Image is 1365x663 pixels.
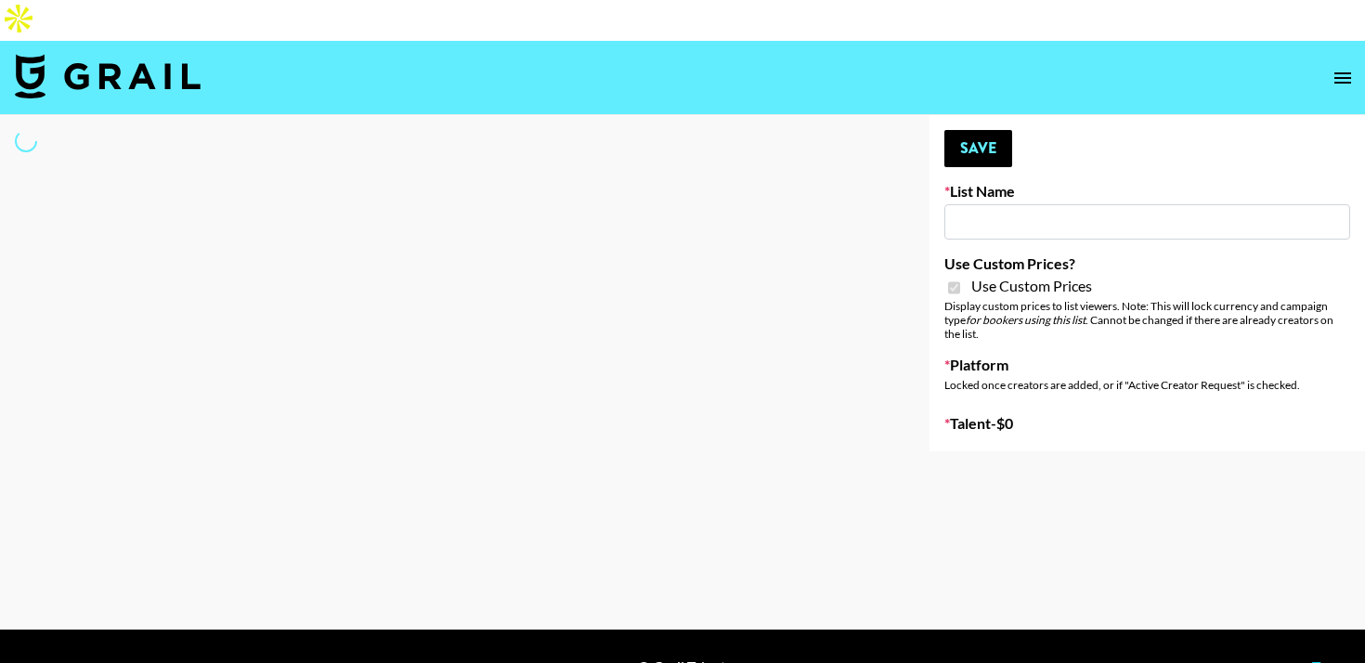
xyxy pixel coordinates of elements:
[944,356,1350,374] label: Platform
[944,299,1350,341] div: Display custom prices to list viewers. Note: This will lock currency and campaign type . Cannot b...
[944,414,1350,433] label: Talent - $ 0
[944,378,1350,392] div: Locked once creators are added, or if "Active Creator Request" is checked.
[971,277,1092,295] span: Use Custom Prices
[15,54,201,98] img: Grail Talent
[966,313,1085,327] em: for bookers using this list
[944,254,1350,273] label: Use Custom Prices?
[944,130,1012,167] button: Save
[944,182,1350,201] label: List Name
[1324,59,1361,97] button: open drawer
